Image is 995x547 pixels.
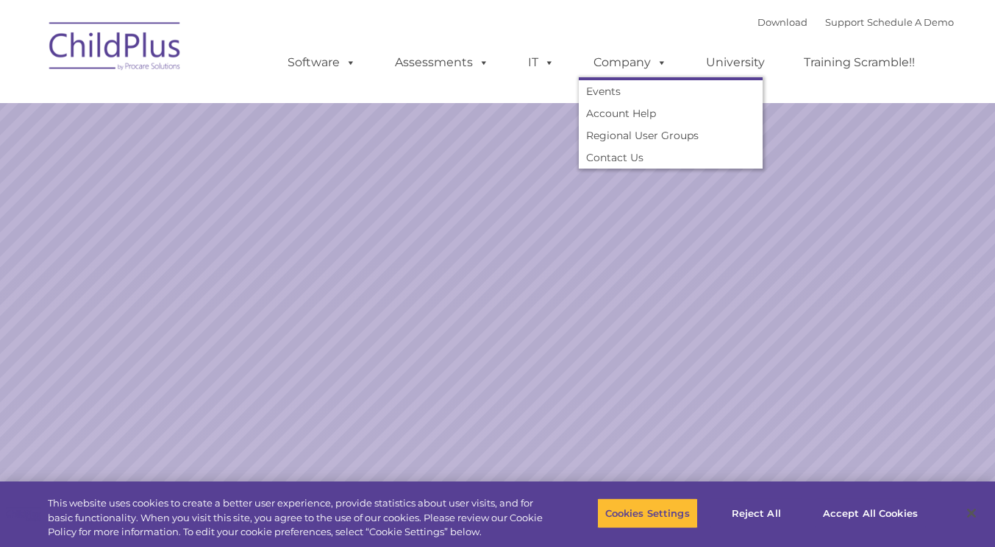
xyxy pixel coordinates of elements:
a: Support [825,16,864,28]
a: Contact Us [579,147,763,169]
a: IT [513,48,569,77]
a: Company [579,48,682,77]
img: ChildPlus by Procare Solutions [42,12,189,85]
a: Download [757,16,807,28]
button: Close [955,497,988,529]
a: Schedule A Demo [867,16,954,28]
a: Account Help [579,102,763,124]
a: Assessments [380,48,504,77]
a: University [691,48,780,77]
div: This website uses cookies to create a better user experience, provide statistics about user visit... [48,496,547,540]
a: Events [579,80,763,102]
font: | [757,16,954,28]
a: Training Scramble!! [789,48,930,77]
button: Accept All Cookies [815,498,926,529]
a: Regional User Groups [579,124,763,147]
a: Software [273,48,371,77]
button: Cookies Settings [597,498,698,529]
button: Reject All [710,498,802,529]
